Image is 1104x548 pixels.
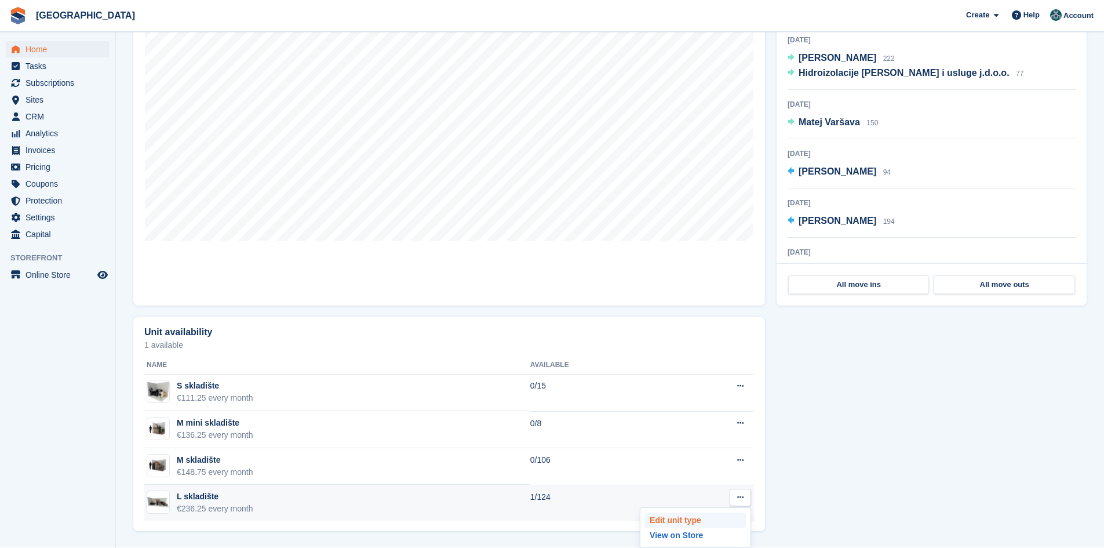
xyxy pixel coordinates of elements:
img: container-sm.png [147,382,169,402]
td: 0/15 [530,374,668,411]
span: Coupons [25,176,95,192]
a: View on Store [645,528,746,543]
img: container-lg-1024x492.png [147,497,169,507]
td: 1/124 [530,485,668,521]
span: CRM [25,108,95,125]
a: menu [6,58,110,74]
span: 150 [866,119,878,127]
a: menu [6,75,110,91]
a: [GEOGRAPHIC_DATA] [31,6,140,25]
img: 32-sqft-unit.jpg [147,420,169,437]
img: Željko Gobac [1050,9,1062,21]
td: 0/8 [530,411,668,448]
div: S skladište [177,380,253,392]
a: [PERSON_NAME] 222 [788,51,895,66]
span: Invoices [25,142,95,158]
a: menu [6,108,110,125]
th: Name [144,356,530,375]
div: €148.75 every month [177,466,253,478]
div: [DATE] [788,99,1076,110]
span: Settings [25,209,95,226]
a: Map [133,4,765,306]
span: Pricing [25,159,95,175]
div: L skladište [177,491,253,503]
a: menu [6,226,110,242]
span: Subscriptions [25,75,95,91]
img: 60-sqft-unit.jpg [147,457,169,474]
div: [DATE] [788,247,1076,257]
div: €111.25 every month [177,392,253,404]
span: [PERSON_NAME] [799,166,876,176]
span: Home [25,41,95,57]
h2: Unit availability [144,327,212,337]
span: 222 [883,55,895,63]
span: Tasks [25,58,95,74]
a: menu [6,41,110,57]
span: Hidroizolacije [PERSON_NAME] i usluge j.d.o.o. [799,68,1010,78]
p: 1 available [144,341,754,349]
a: menu [6,125,110,141]
div: [DATE] [788,35,1076,45]
span: Protection [25,193,95,209]
span: 77 [1016,70,1023,78]
span: [PERSON_NAME] [799,53,876,63]
div: €136.25 every month [177,429,253,441]
a: Hidroizolacije [PERSON_NAME] i usluge j.d.o.o. 77 [788,66,1023,81]
span: 194 [883,217,895,226]
a: menu [6,209,110,226]
span: Capital [25,226,95,242]
span: Create [966,9,989,21]
a: Preview store [96,268,110,282]
span: Analytics [25,125,95,141]
a: [PERSON_NAME] 94 [788,165,891,180]
span: Online Store [25,267,95,283]
div: [DATE] [788,198,1076,208]
span: Sites [25,92,95,108]
span: Help [1023,9,1040,21]
a: menu [6,142,110,158]
a: menu [6,267,110,283]
td: 0/106 [530,448,668,485]
span: 94 [883,168,891,176]
a: [PERSON_NAME] 194 [788,214,895,229]
span: Matej Varšava [799,117,860,127]
a: menu [6,159,110,175]
a: All move ins [788,275,929,294]
a: Edit unit type [645,513,746,528]
a: menu [6,92,110,108]
div: [DATE] [788,148,1076,159]
th: Available [530,356,668,375]
span: [PERSON_NAME] [799,216,876,226]
a: menu [6,193,110,209]
div: M skladište [177,454,253,466]
img: stora-icon-8386f47178a22dfd0bd8f6a31ec36ba5ce8667c1dd55bd0f319d3a0aa187defe.svg [9,7,27,24]
span: Account [1063,10,1094,21]
span: Storefront [10,252,115,264]
div: €236.25 every month [177,503,253,515]
a: menu [6,176,110,192]
a: Matej Varšava 150 [788,115,878,130]
div: M mini skladište [177,417,253,429]
a: All move outs [934,275,1074,294]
